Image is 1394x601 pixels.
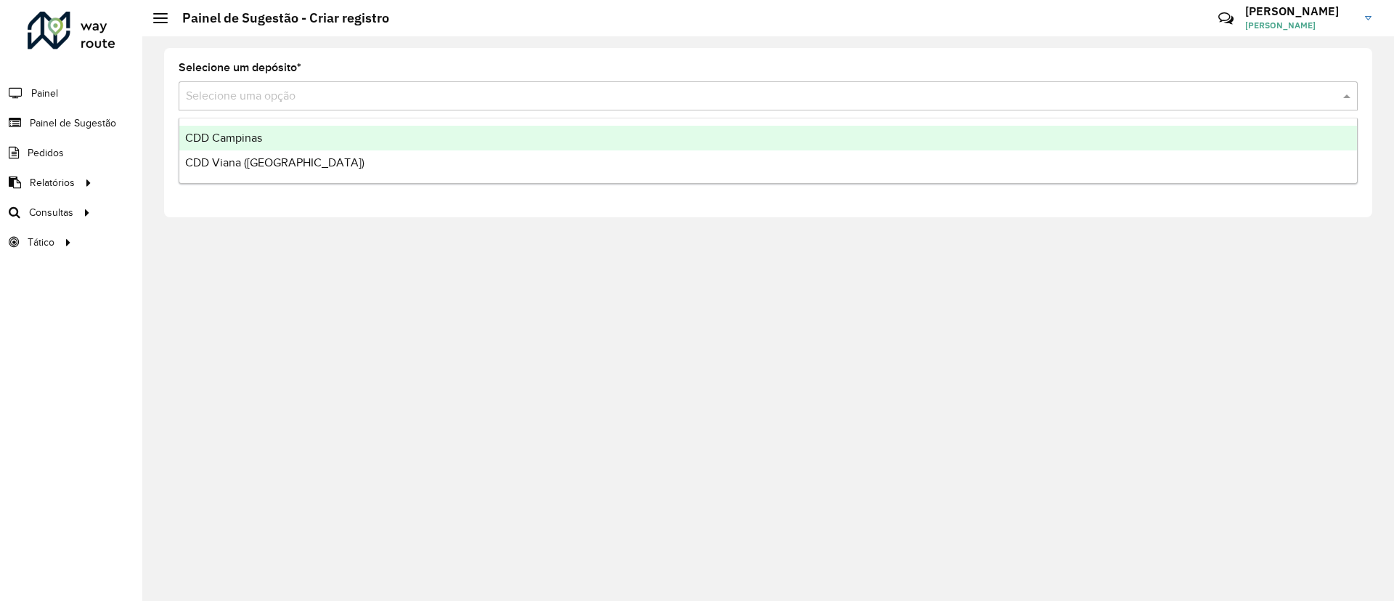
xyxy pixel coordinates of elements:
span: CDD Campinas [185,132,262,144]
span: Painel [31,86,58,101]
h3: [PERSON_NAME] [1245,4,1354,18]
span: Tático [28,235,54,250]
a: Contato Rápido [1210,3,1242,34]
span: Painel de Sugestão [30,116,116,131]
span: [PERSON_NAME] [1245,19,1354,32]
ng-dropdown-panel: Options list [179,118,1358,184]
span: Relatórios [30,175,75,190]
span: Consultas [29,205,73,220]
h2: Painel de Sugestão - Criar registro [168,10,389,26]
label: Selecione um depósito [179,59,301,76]
span: Pedidos [28,145,64,161]
span: CDD Viana ([GEOGRAPHIC_DATA]) [185,156,364,169]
